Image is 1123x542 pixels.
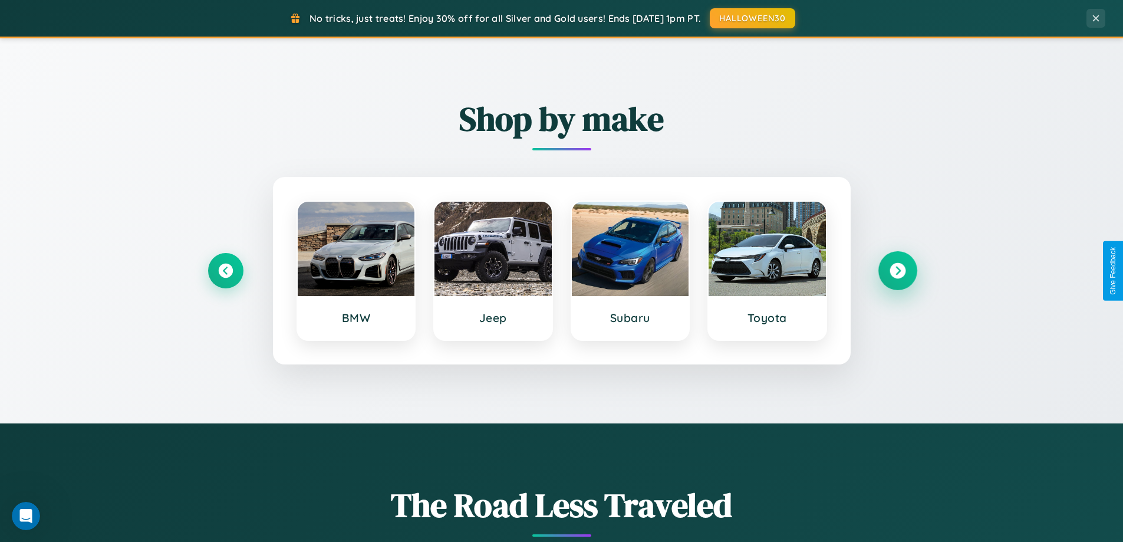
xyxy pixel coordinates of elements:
button: HALLOWEEN30 [710,8,795,28]
h3: Toyota [720,311,814,325]
h3: Jeep [446,311,540,325]
iframe: Intercom live chat [12,502,40,530]
h2: Shop by make [208,96,915,142]
div: Give Feedback [1109,247,1117,295]
h3: BMW [309,311,403,325]
h1: The Road Less Traveled [208,482,915,528]
span: No tricks, just treats! Enjoy 30% off for all Silver and Gold users! Ends [DATE] 1pm PT. [309,12,701,24]
h3: Subaru [584,311,677,325]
